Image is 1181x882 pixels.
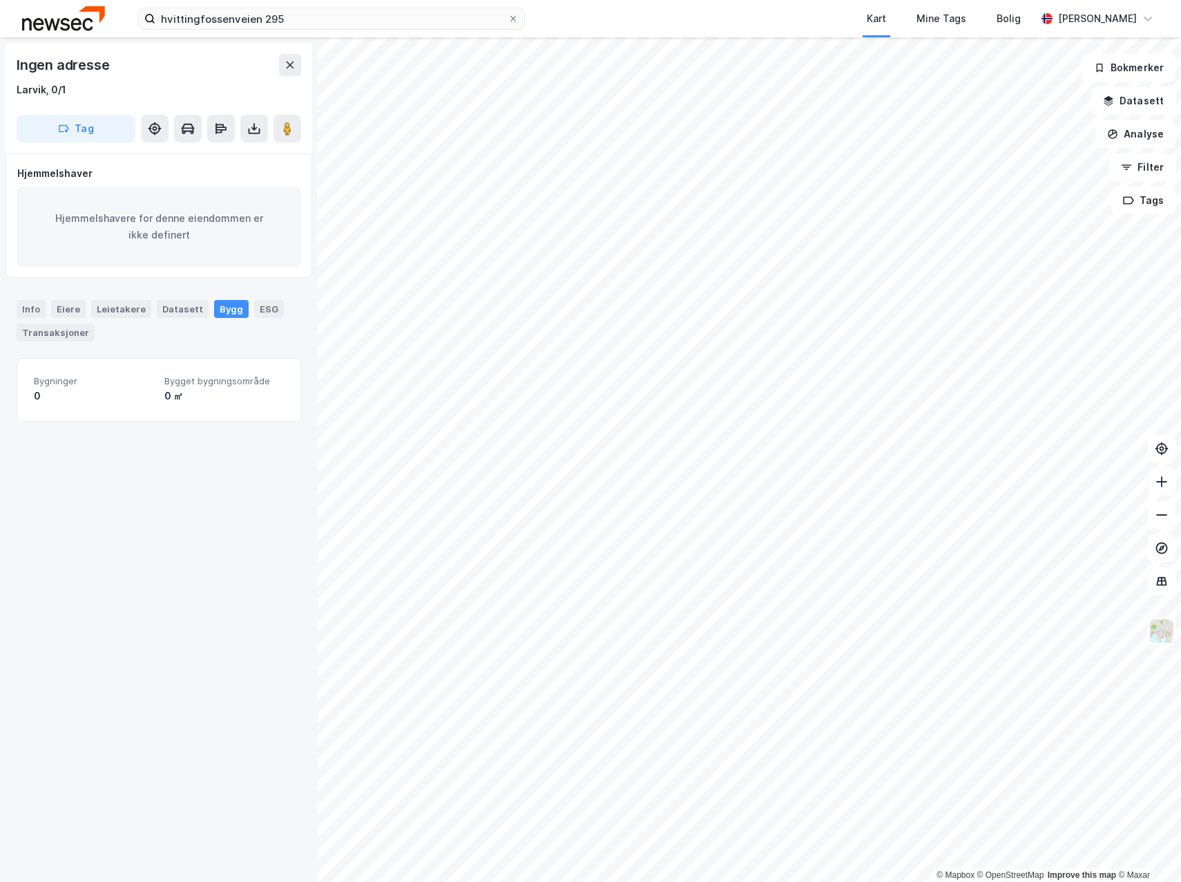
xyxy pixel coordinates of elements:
div: Datasett [157,300,209,318]
input: Søk på adresse, matrikkel, gårdeiere, leietakere eller personer [155,8,508,29]
iframe: Chat Widget [1112,816,1181,882]
a: Mapbox [937,870,974,880]
div: Ingen adresse [17,54,112,76]
div: 0 [34,388,153,404]
img: newsec-logo.f6e21ccffca1b3a03d2d.png [22,6,105,30]
div: Hjemmelshavere for denne eiendommen er ikke definert [17,187,300,266]
button: Tag [17,115,135,142]
div: ESG [254,300,284,318]
div: Info [17,300,46,318]
button: Datasett [1091,87,1175,115]
button: Tags [1111,187,1175,214]
div: [PERSON_NAME] [1058,10,1137,27]
a: OpenStreetMap [977,870,1044,880]
div: Mine Tags [916,10,966,27]
button: Bokmerker [1082,54,1175,82]
div: Transaksjoner [17,323,95,341]
div: Eiere [51,300,86,318]
div: Kontrollprogram for chat [1112,816,1181,882]
div: Larvik, 0/1 [17,82,66,98]
button: Filter [1109,153,1175,181]
div: Bolig [997,10,1021,27]
div: Kart [867,10,886,27]
div: Bygg [214,300,249,318]
button: Analyse [1095,120,1175,148]
div: Leietakere [91,300,151,318]
a: Improve this map [1048,870,1116,880]
span: Bygget bygningsområde [164,375,284,387]
span: Bygninger [34,375,153,387]
div: Hjemmelshaver [17,165,300,182]
div: 0 ㎡ [164,388,284,404]
img: Z [1149,618,1175,644]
